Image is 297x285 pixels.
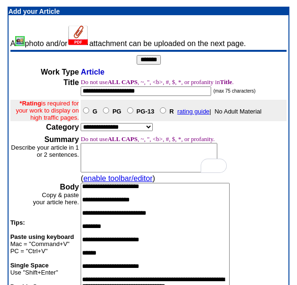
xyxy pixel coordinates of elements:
b: Category [46,123,79,131]
b: Title [220,78,232,85]
b: Paste using keyboard [10,233,74,240]
b: Tips: [10,219,25,226]
b: Summary [44,135,79,143]
b: ALL CAPS [108,78,138,85]
textarea: To enrich screen reader interactions, please activate Accessibility in Grammarly extension settings [81,143,217,172]
b: G [93,108,97,115]
img: Add/Remove Photo [15,36,25,46]
font: | No Adult Material [81,108,261,115]
b: PG [112,108,121,115]
font: is required for your work to display on high traffic pages. [16,100,79,121]
font: Describe your article in 1 or 2 sentences. [11,144,79,158]
span: Article [81,68,104,76]
b: Single Space [10,262,49,269]
b: Body [60,183,79,191]
td: A photo and/or attachment can be uploaded on the next page. [10,26,287,48]
img: Add Attachment [67,26,89,46]
font: (max 75 characters) [213,88,256,94]
b: ALL CAPS [108,135,138,142]
a: rating guide [177,108,210,115]
b: Title [64,78,79,86]
font: Do not use , ~, ", <b>, #, $, *, or profanity. [81,135,214,142]
b: R [169,108,174,115]
b: *Rating [19,100,41,107]
a: enable toolbar/editor [84,174,153,182]
p: Add your Article [9,8,289,15]
font: Do not use , ~, ", <b>, #, $, *, or profanity in . [81,78,233,85]
b: PG-13 [137,108,155,115]
b: Work Type [41,68,79,76]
